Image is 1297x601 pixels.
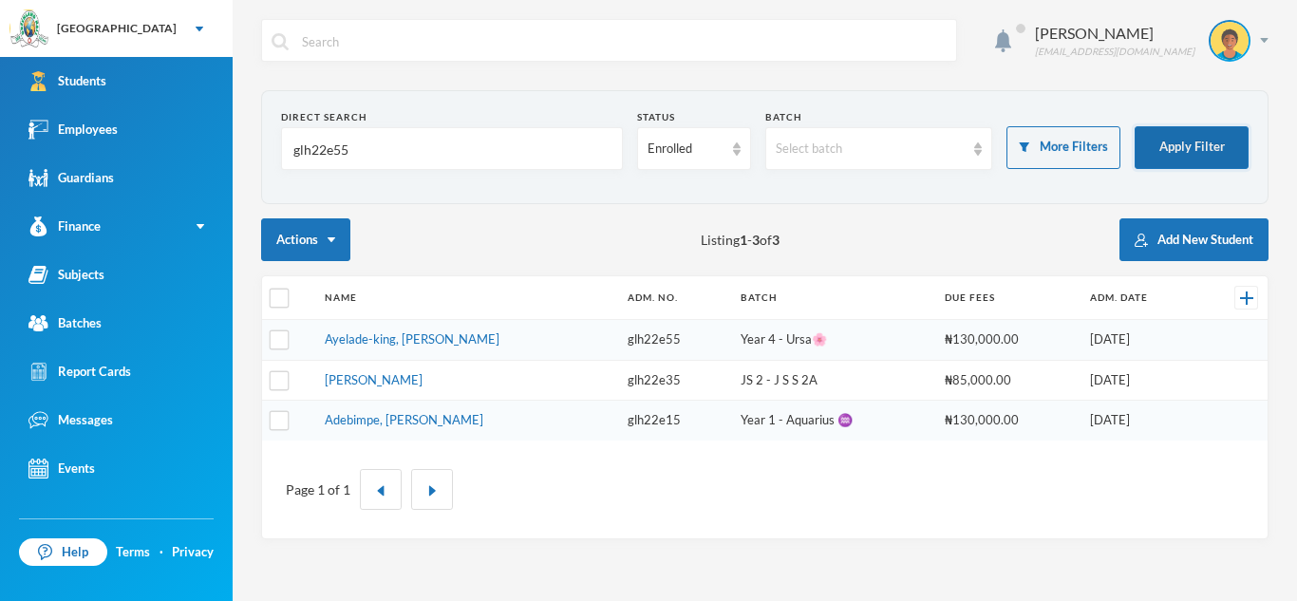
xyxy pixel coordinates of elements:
[28,313,102,333] div: Batches
[618,360,731,401] td: glh22e35
[731,320,936,361] td: Year 4 - Ursa🌸
[57,20,177,37] div: [GEOGRAPHIC_DATA]
[261,218,350,261] button: Actions
[28,459,95,479] div: Events
[291,128,612,171] input: Name, Admin No, Phone number, Email Address
[28,265,104,285] div: Subjects
[28,216,101,236] div: Finance
[1081,320,1201,361] td: [DATE]
[1135,126,1249,169] button: Apply Filter
[315,276,618,320] th: Name
[731,276,936,320] th: Batch
[648,140,724,159] div: Enrolled
[701,230,780,250] span: Listing - of
[1240,291,1253,305] img: +
[731,360,936,401] td: JS 2 - J S S 2A
[28,120,118,140] div: Employees
[325,372,423,387] a: [PERSON_NAME]
[272,33,289,50] img: search
[300,20,947,63] input: Search
[10,10,48,48] img: logo
[618,320,731,361] td: glh22e55
[1211,22,1249,60] img: STUDENT
[19,538,107,567] a: Help
[325,412,483,427] a: Adebimpe, [PERSON_NAME]
[28,168,114,188] div: Guardians
[1081,360,1201,401] td: [DATE]
[772,232,780,248] b: 3
[286,479,350,499] div: Page 1 of 1
[935,276,1081,320] th: Due Fees
[935,360,1081,401] td: ₦85,000.00
[935,401,1081,441] td: ₦130,000.00
[1035,45,1194,59] div: [EMAIL_ADDRESS][DOMAIN_NAME]
[637,110,751,124] div: Status
[618,401,731,441] td: glh22e15
[281,110,623,124] div: Direct Search
[1119,218,1269,261] button: Add New Student
[618,276,731,320] th: Adm. No.
[752,232,760,248] b: 3
[28,410,113,430] div: Messages
[776,140,966,159] div: Select batch
[325,331,499,347] a: Ayelade-king, [PERSON_NAME]
[1006,126,1120,169] button: More Filters
[1035,22,1194,45] div: [PERSON_NAME]
[731,401,936,441] td: Year 1 - Aquarius ♒️
[1081,401,1201,441] td: [DATE]
[160,543,163,562] div: ·
[28,71,106,91] div: Students
[28,362,131,382] div: Report Cards
[765,110,993,124] div: Batch
[116,543,150,562] a: Terms
[1081,276,1201,320] th: Adm. Date
[935,320,1081,361] td: ₦130,000.00
[740,232,747,248] b: 1
[172,543,214,562] a: Privacy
